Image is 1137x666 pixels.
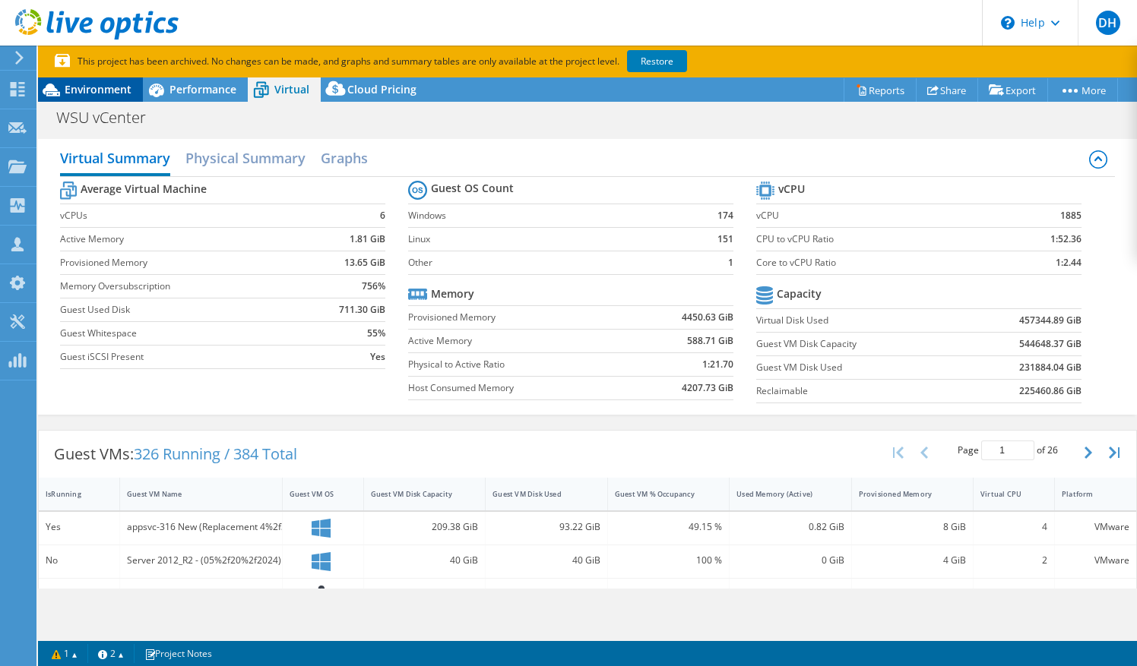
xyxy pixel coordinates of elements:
[46,489,94,499] div: IsRunning
[859,552,966,569] div: 4 GiB
[736,552,844,569] div: 0 GiB
[627,50,687,72] a: Restore
[49,109,169,126] h1: WSU vCenter
[408,208,691,223] label: Windows
[55,53,800,70] p: This project has been archived. No changes can be made, and graphs and summary tables are only av...
[778,181,805,197] b: vCPU
[127,552,275,569] div: Server 2012_R2 - (05%2f20%2f2024)
[777,286,822,301] b: Capacity
[431,286,474,301] b: Memory
[859,519,966,535] div: 8 GiB
[60,208,307,223] label: vCPUs
[350,232,385,247] b: 1.81 GiB
[344,255,385,270] b: 13.65 GiB
[134,644,223,663] a: Project Notes
[717,232,733,247] b: 151
[736,489,825,499] div: Used Memory (Active)
[46,552,112,569] div: No
[321,143,368,173] h2: Graphs
[980,586,1047,602] div: 12
[916,78,978,102] a: Share
[980,519,1047,535] div: 4
[408,255,691,270] label: Other
[980,552,1047,569] div: 2
[981,440,1034,460] input: jump to page
[492,489,581,499] div: Guest VM Disk Used
[756,208,996,223] label: vCPU
[702,357,733,372] b: 1:21.70
[46,586,112,602] div: Yes
[615,586,722,602] div: 35.82 %
[615,489,704,499] div: Guest VM % Occupancy
[1047,443,1058,456] span: 26
[60,143,170,176] h2: Virtual Summary
[682,310,733,325] b: 4450.63 GiB
[60,349,307,365] label: Guest iSCSI Present
[60,302,307,317] label: Guest Used Disk
[728,255,733,270] b: 1
[347,82,416,96] span: Cloud Pricing
[1096,11,1120,35] span: DH
[60,279,307,294] label: Memory Oversubscription
[408,357,632,372] label: Physical to Active Ratio
[980,489,1029,499] div: Virtual CPU
[756,360,962,375] label: Guest VM Disk Used
[41,644,88,663] a: 1
[371,489,460,499] div: Guest VM Disk Capacity
[844,78,917,102] a: Reports
[274,82,309,96] span: Virtual
[1062,552,1129,569] div: VMware
[60,232,307,247] label: Active Memory
[431,181,514,196] b: Guest OS Count
[60,255,307,270] label: Provisioned Memory
[1056,255,1082,270] b: 1:2.44
[81,181,207,197] b: Average Virtual Machine
[736,519,844,535] div: 0.82 GiB
[1062,586,1129,602] div: VMware
[756,255,996,270] label: Core to vCPU Ratio
[492,519,600,535] div: 93.22 GiB
[859,489,948,499] div: Provisioned Memory
[169,82,236,96] span: Performance
[682,380,733,396] b: 4207.73 GiB
[408,310,632,325] label: Provisioned Memory
[756,232,996,247] label: CPU to vCPU Ratio
[1019,313,1082,328] b: 457344.89 GiB
[408,232,691,247] label: Linux
[492,586,600,602] div: 71.65 GiB
[185,143,306,173] h2: Physical Summary
[371,519,478,535] div: 209.38 GiB
[370,349,385,365] b: Yes
[1001,16,1015,30] svg: \n
[1062,489,1111,499] div: Platform
[127,586,275,602] div: vcsvc-881
[1060,208,1082,223] b: 1885
[492,552,600,569] div: 40 GiB
[290,489,338,499] div: Guest VM OS
[362,279,385,294] b: 756%
[371,552,478,569] div: 40 GiB
[408,380,632,396] label: Host Consumed Memory
[1019,360,1082,375] b: 231884.04 GiB
[1019,336,1082,352] b: 544648.37 GiB
[46,519,112,535] div: Yes
[371,586,478,602] div: 208.52 GiB
[65,82,131,96] span: Environment
[87,644,135,663] a: 2
[756,313,962,328] label: Virtual Disk Used
[408,333,632,349] label: Active Memory
[717,208,733,223] b: 174
[127,489,257,499] div: Guest VM Name
[736,586,844,602] div: 7.1 GiB
[380,208,385,223] b: 6
[60,326,307,341] label: Guest Whitespace
[127,519,275,535] div: appsvc-316 New (Replacement 4%2f30%2f2023)
[1062,519,1129,535] div: VMware
[958,440,1058,460] span: Page of
[687,333,733,349] b: 588.71 GiB
[1047,78,1118,102] a: More
[615,519,722,535] div: 49.15 %
[756,336,962,352] label: Guest VM Disk Capacity
[1019,384,1082,399] b: 225460.86 GiB
[615,552,722,569] div: 100 %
